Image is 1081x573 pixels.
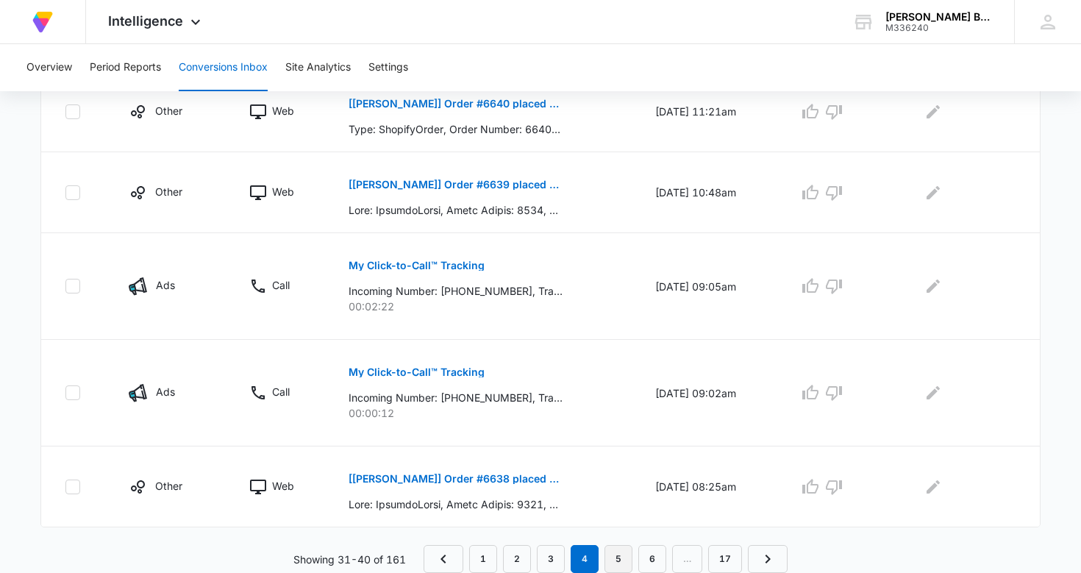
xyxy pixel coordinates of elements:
p: [[PERSON_NAME]] Order #6640 placed by [PERSON_NAME] DISC15% [PERSON_NAME] [349,99,563,109]
p: Web [272,184,294,199]
p: Incoming Number: [PHONE_NUMBER], Tracking Number: [PHONE_NUMBER], Ring To: [PHONE_NUMBER], Caller... [349,390,563,405]
button: Edit Comments [921,475,945,499]
a: Page 5 [604,545,632,573]
p: Ads [156,277,175,293]
a: Next Page [748,545,788,573]
p: Web [272,103,294,118]
p: Web [272,478,294,494]
p: Type: ShopifyOrder, Order Number: 6640, Details: Hello [PERSON_NAME], Name: [PERSON_NAME] DISC15%... [349,121,563,137]
button: My Click-to-Call™ Tracking [349,355,485,390]
button: Site Analytics [285,44,351,91]
td: [DATE] 09:05am [638,233,781,340]
span: Intelligence [108,13,183,29]
a: Page 2 [503,545,531,573]
p: My Click-to-Call™ Tracking [349,367,485,377]
img: Volusion [29,9,56,35]
button: [[PERSON_NAME]] Order #6638 placed by [PERSON_NAME] [PERSON_NAME] [349,461,563,497]
p: Lore: IpsumdoLorsi, Ametc Adipis: 9321, Elitsed: Doeiu Tempori Utlabo, Etdo: Magnaa Enima Minimv ... [349,497,563,512]
button: Edit Comments [921,274,945,298]
p: Other [155,103,182,118]
p: Lore: IpsumdoLorsi, Ametc Adipis: 8534, Elitsed: Doeiu Tempori Utlabo, Etdo: Magnaaliq Enimad min... [349,202,563,218]
p: [[PERSON_NAME]] Order #6639 placed by [PERSON_NAME] [349,179,563,190]
button: Period Reports [90,44,161,91]
p: Other [155,478,182,494]
a: Page 6 [638,545,666,573]
p: Call [272,277,290,293]
button: [[PERSON_NAME]] Order #6640 placed by [PERSON_NAME] DISC15% [PERSON_NAME] [349,86,563,121]
p: My Click-to-Call™ Tracking [349,260,485,271]
a: Previous Page [424,545,463,573]
button: Settings [368,44,408,91]
a: Page 17 [708,545,742,573]
em: 4 [571,545,599,573]
p: [[PERSON_NAME]] Order #6638 placed by [PERSON_NAME] [PERSON_NAME] [349,474,563,484]
button: Conversions Inbox [179,44,268,91]
button: Overview [26,44,72,91]
button: [[PERSON_NAME]] Order #6639 placed by [PERSON_NAME] [349,167,563,202]
nav: Pagination [424,545,788,573]
a: Page 1 [469,545,497,573]
p: Ads [156,384,175,399]
button: Edit Comments [921,100,945,124]
button: Edit Comments [921,381,945,405]
a: Page 3 [537,545,565,573]
div: account id [885,23,993,33]
p: Incoming Number: [PHONE_NUMBER], Tracking Number: [PHONE_NUMBER], Ring To: [PHONE_NUMBER], Caller... [349,283,563,299]
td: [DATE] 08:25am [638,446,781,527]
p: 00:02:22 [349,299,620,314]
p: Showing 31-40 of 161 [293,552,406,567]
button: My Click-to-Call™ Tracking [349,248,485,283]
p: 00:00:12 [349,405,620,421]
p: Call [272,384,290,399]
div: account name [885,11,993,23]
td: [DATE] 09:02am [638,340,781,446]
td: [DATE] 11:21am [638,71,781,152]
td: [DATE] 10:48am [638,152,781,233]
button: Edit Comments [921,181,945,204]
p: Other [155,184,182,199]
